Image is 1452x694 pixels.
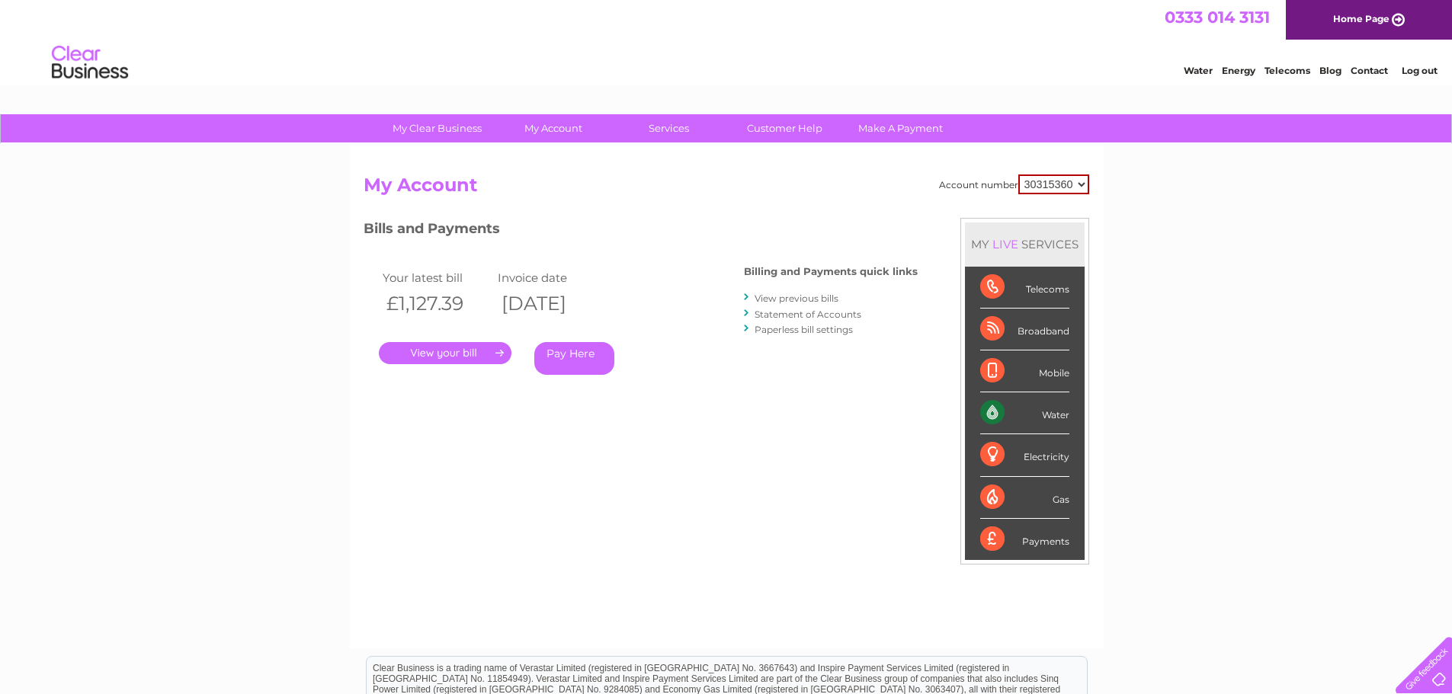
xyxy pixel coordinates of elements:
[367,8,1087,74] div: Clear Business is a trading name of Verastar Limited (registered in [GEOGRAPHIC_DATA] No. 3667643...
[755,293,838,304] a: View previous bills
[980,519,1069,560] div: Payments
[980,267,1069,309] div: Telecoms
[980,392,1069,434] div: Water
[755,324,853,335] a: Paperless bill settings
[965,222,1085,266] div: MY SERVICES
[980,434,1069,476] div: Electricity
[374,114,500,142] a: My Clear Business
[379,267,494,288] td: Your latest bill
[1402,65,1438,76] a: Log out
[1351,65,1388,76] a: Contact
[364,218,918,245] h3: Bills and Payments
[1165,8,1270,27] a: 0333 014 3131
[980,309,1069,350] div: Broadband
[534,342,614,375] a: Pay Here
[939,174,1089,194] div: Account number
[980,350,1069,392] div: Mobile
[1184,65,1213,76] a: Water
[379,288,494,319] th: £1,127.39
[51,40,129,86] img: logo.png
[744,266,918,277] h4: Billing and Payments quick links
[1319,65,1341,76] a: Blog
[980,477,1069,519] div: Gas
[490,114,616,142] a: My Account
[722,114,848,142] a: Customer Help
[364,174,1089,203] h2: My Account
[838,114,963,142] a: Make A Payment
[494,288,609,319] th: [DATE]
[1222,65,1255,76] a: Energy
[989,237,1021,251] div: LIVE
[755,309,861,320] a: Statement of Accounts
[494,267,609,288] td: Invoice date
[606,114,732,142] a: Services
[379,342,511,364] a: .
[1264,65,1310,76] a: Telecoms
